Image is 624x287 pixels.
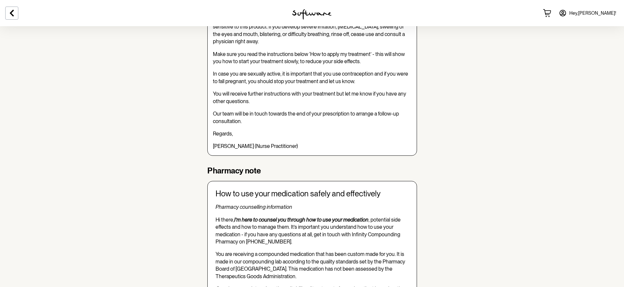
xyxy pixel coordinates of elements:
[213,111,399,124] span: Our team will be in touch towards the end of your prescription to arrange a follow-up consultation.
[216,189,409,199] h4: How to use your medication safely and effectively
[216,251,405,279] span: You are receiving a compounded medication that has been custom made for you. It is made in our co...
[213,51,405,64] span: Make sure you read the instructions below ‘How to apply my treatment’ - this will show you how to...
[216,217,401,245] span: Hi there, , potential side effects and how to manage them. It’s important you understand how to u...
[213,143,298,149] span: [PERSON_NAME] (Nurse Practitioner)
[216,204,292,210] em: Pharmacy counselling information
[569,10,616,16] span: Hey, [PERSON_NAME] !
[234,217,369,223] strong: I’m here to counsel you through how to use your medication
[207,166,417,176] h4: Pharmacy note
[213,71,408,84] span: In case you are sexually active, it is important that you use contraception and if you were to fa...
[292,9,331,20] img: software logo
[213,91,406,104] span: You will receive further instructions with your treatment but let me know if you have any other q...
[213,131,233,137] span: Regards,
[555,5,620,21] a: Hey,[PERSON_NAME]!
